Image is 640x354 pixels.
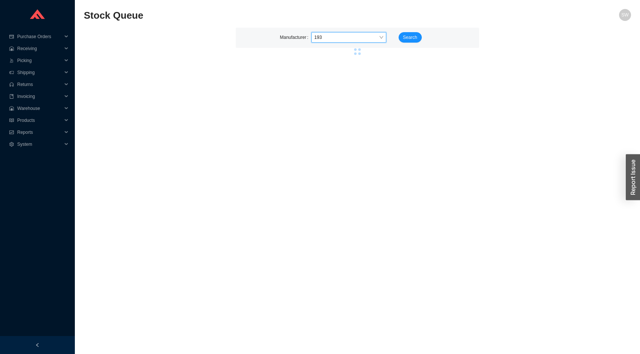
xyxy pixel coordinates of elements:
[9,118,14,123] span: read
[9,142,14,147] span: setting
[9,34,14,39] span: credit-card
[17,90,62,102] span: Invoicing
[17,67,62,79] span: Shipping
[17,114,62,126] span: Products
[621,9,628,21] span: SW
[35,343,40,347] span: left
[17,55,62,67] span: Picking
[17,138,62,150] span: System
[9,82,14,87] span: customer-service
[314,33,383,42] span: 193
[84,9,494,22] h2: Stock Queue
[17,79,62,90] span: Returns
[280,32,311,43] label: Manufacturer
[9,94,14,99] span: book
[17,126,62,138] span: Reports
[17,31,62,43] span: Purchase Orders
[9,130,14,135] span: fund
[403,34,417,41] span: Search
[399,32,422,43] button: Search
[17,102,62,114] span: Warehouse
[17,43,62,55] span: Receiving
